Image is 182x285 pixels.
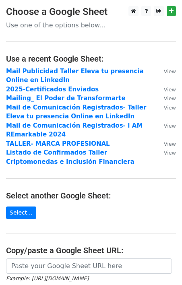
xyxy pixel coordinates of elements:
a: View [156,86,176,93]
a: View [156,104,176,111]
a: Listado de Confirmados Taller Criptomonedas e Inclusión Financiera [6,149,134,165]
small: View [164,95,176,101]
a: View [156,68,176,75]
h4: Use a recent Google Sheet: [6,54,176,64]
small: View [164,150,176,156]
a: Mail Publicidad Taller Eleva tu presencia Online en LinkedIn [6,68,144,84]
a: View [156,149,176,156]
a: TALLER- MARCA PROFESIONAL [6,140,110,147]
a: View [156,140,176,147]
input: Paste your Google Sheet URL here [6,258,172,274]
a: View [156,122,176,129]
a: View [156,95,176,102]
small: View [164,123,176,129]
small: Example: [URL][DOMAIN_NAME] [6,275,89,281]
h4: Copy/paste a Google Sheet URL: [6,246,176,255]
small: View [164,141,176,147]
a: 2025-Certificados Enviados [6,86,99,93]
a: Mailing_ El Poder de Transformarte [6,95,126,102]
a: Mail de Comunicación Registrados- I AM REmarkable 2024 [6,122,143,138]
p: Use one of the options below... [6,21,176,29]
small: View [164,105,176,111]
a: Select... [6,207,36,219]
h4: Select another Google Sheet: [6,191,176,200]
a: Mail de Comunicación Registrados- Taller Eleva tu presencia Online en LinkedIn [6,104,146,120]
small: View [164,87,176,93]
h3: Choose a Google Sheet [6,6,176,18]
small: View [164,68,176,74]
